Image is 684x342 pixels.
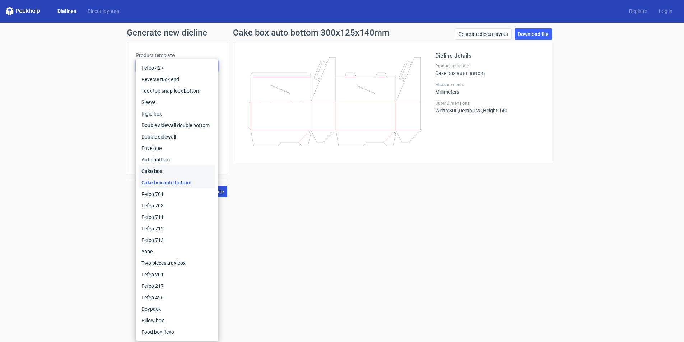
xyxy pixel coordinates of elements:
div: Fefco 427 [139,62,215,74]
a: Diecut layouts [82,8,125,15]
span: , Depth : 125 [458,108,482,113]
a: Generate diecut layout [455,28,512,40]
div: Pillow box [139,315,215,326]
a: Dielines [52,8,82,15]
h1: Generate new dieline [127,28,558,37]
h2: Dieline details [435,52,543,60]
div: Doypack [139,303,215,315]
div: Sleeve [139,97,215,108]
a: Log in [653,8,678,15]
div: Two pieces tray box [139,257,215,269]
div: Millimeters [435,82,543,95]
div: Envelope [139,142,215,154]
div: Fefco 701 [139,188,215,200]
div: Reverse tuck end [139,74,215,85]
span: , Height : 140 [482,108,507,113]
div: Fefco 201 [139,269,215,280]
div: Rigid box [139,108,215,120]
div: Fefco 711 [139,211,215,223]
div: Cake box auto bottom [139,177,215,188]
div: Food box flexo [139,326,215,338]
div: Auto bottom [139,154,215,165]
div: Fefco 712 [139,223,215,234]
label: Product template [435,63,543,69]
div: Double sidewall double bottom [139,120,215,131]
div: Yope [139,246,215,257]
div: Fefco 217 [139,280,215,292]
a: Download file [515,28,552,40]
h1: Cake box auto bottom 300x125x140mm [233,28,390,37]
div: Fefco 426 [139,292,215,303]
div: Fefco 703 [139,200,215,211]
label: Measurements [435,82,543,88]
div: Cake box auto bottom [435,63,543,76]
div: Cake box [139,165,215,177]
a: Register [623,8,653,15]
div: Tuck top snap lock bottom [139,85,215,97]
label: Outer Dimensions [435,100,543,106]
div: Fefco 713 [139,234,215,246]
div: Double sidewall [139,131,215,142]
span: Width : 300 [435,108,458,113]
label: Product template [136,52,218,59]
